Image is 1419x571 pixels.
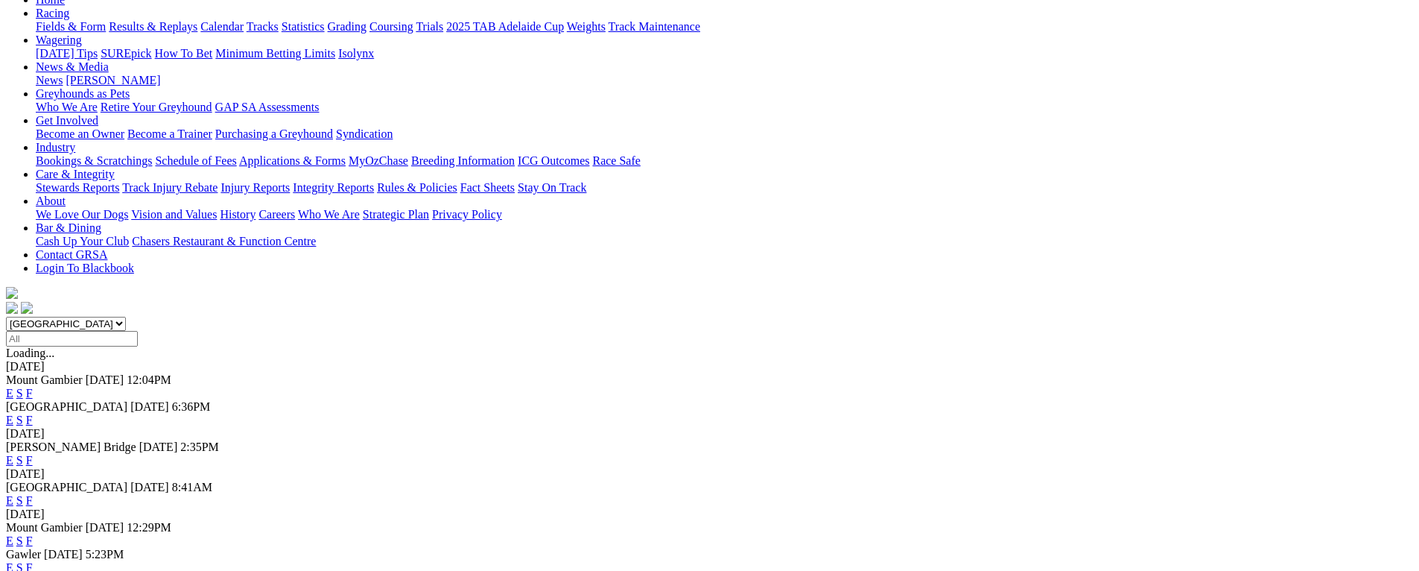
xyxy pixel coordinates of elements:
a: SUREpick [101,47,151,60]
a: F [26,387,33,400]
div: Greyhounds as Pets [36,101,1413,114]
a: E [6,387,13,400]
span: [DATE] [86,521,124,534]
span: 6:36PM [172,400,211,413]
a: Race Safe [592,154,640,167]
a: Racing [36,7,69,19]
a: Coursing [369,20,413,33]
a: Statistics [282,20,325,33]
a: F [26,534,33,547]
a: Fields & Form [36,20,106,33]
div: Care & Integrity [36,181,1413,195]
a: Strategic Plan [363,208,429,221]
img: twitter.svg [21,302,33,314]
a: Fact Sheets [460,181,515,194]
span: [DATE] [44,548,83,561]
a: F [26,494,33,507]
input: Select date [6,331,138,347]
span: [DATE] [139,441,178,453]
a: S [16,494,23,507]
span: [DATE] [130,481,169,493]
a: Grading [328,20,366,33]
a: We Love Our Dogs [36,208,128,221]
a: Who We Are [298,208,360,221]
a: History [220,208,255,221]
a: Care & Integrity [36,168,115,180]
a: News & Media [36,60,109,73]
span: Loading... [6,347,54,359]
a: Industry [36,141,75,154]
span: Mount Gambier [6,373,83,386]
a: S [16,534,23,547]
span: 5:23PM [86,548,124,561]
a: Cash Up Your Club [36,235,129,247]
div: [DATE] [6,427,1413,441]
a: E [6,414,13,426]
div: [DATE] [6,467,1413,481]
div: About [36,208,1413,221]
div: Wagering [36,47,1413,60]
a: F [26,454,33,467]
a: E [6,454,13,467]
a: Track Maintenance [609,20,700,33]
a: Vision and Values [131,208,217,221]
a: Chasers Restaurant & Function Centre [132,235,316,247]
span: [DATE] [130,400,169,413]
div: News & Media [36,74,1413,87]
a: S [16,414,23,426]
span: 12:04PM [127,373,171,386]
a: Bookings & Scratchings [36,154,152,167]
a: Applications & Forms [239,154,346,167]
a: Calendar [200,20,244,33]
a: How To Bet [155,47,213,60]
span: [PERSON_NAME] Bridge [6,441,136,453]
span: 8:41AM [172,481,212,493]
a: Retire Your Greyhound [101,101,212,113]
a: [PERSON_NAME] [66,74,160,86]
span: [GEOGRAPHIC_DATA] [6,400,127,413]
a: Weights [567,20,606,33]
a: Minimum Betting Limits [215,47,335,60]
span: [DATE] [86,373,124,386]
div: Industry [36,154,1413,168]
a: Integrity Reports [293,181,374,194]
a: Become an Owner [36,127,124,140]
span: [GEOGRAPHIC_DATA] [6,481,127,493]
img: logo-grsa-white.png [6,287,18,299]
a: MyOzChase [349,154,408,167]
a: F [26,414,33,426]
div: [DATE] [6,360,1413,373]
a: S [16,387,23,400]
a: Stay On Track [518,181,586,194]
a: Schedule of Fees [155,154,236,167]
a: Isolynx [338,47,374,60]
span: Gawler [6,548,41,561]
a: Become a Trainer [127,127,212,140]
span: 2:35PM [180,441,219,453]
a: Trials [416,20,443,33]
a: Breeding Information [411,154,515,167]
a: Who We Are [36,101,98,113]
a: Rules & Policies [377,181,457,194]
a: Careers [258,208,295,221]
a: Track Injury Rebate [122,181,218,194]
a: Greyhounds as Pets [36,87,130,100]
a: About [36,195,66,207]
a: Syndication [336,127,393,140]
a: Purchasing a Greyhound [215,127,333,140]
a: Stewards Reports [36,181,119,194]
a: Contact GRSA [36,248,107,261]
img: facebook.svg [6,302,18,314]
a: 2025 TAB Adelaide Cup [446,20,564,33]
a: Login To Blackbook [36,262,134,274]
a: E [6,494,13,507]
a: Privacy Policy [432,208,502,221]
span: Mount Gambier [6,521,83,534]
a: Tracks [247,20,279,33]
a: [DATE] Tips [36,47,98,60]
a: GAP SA Assessments [215,101,320,113]
a: Results & Replays [109,20,197,33]
div: Racing [36,20,1413,34]
div: Get Involved [36,127,1413,141]
a: Bar & Dining [36,221,101,234]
